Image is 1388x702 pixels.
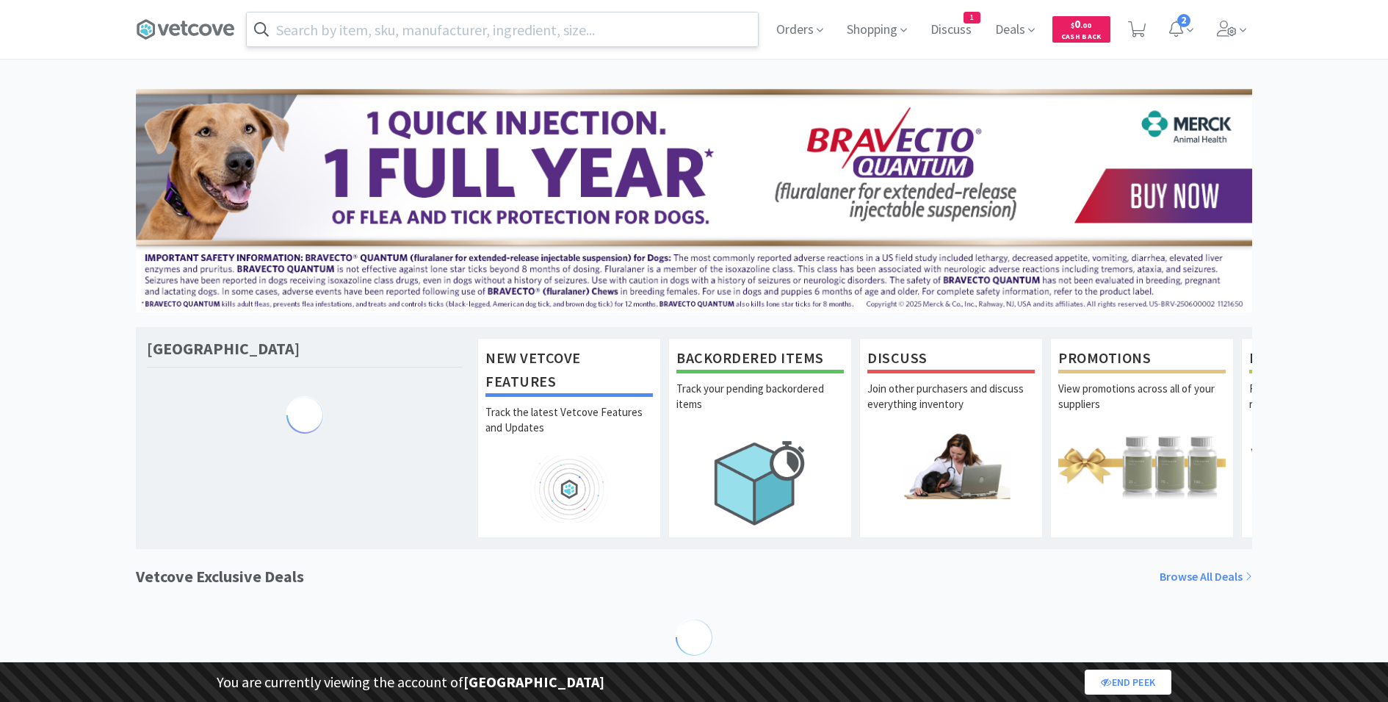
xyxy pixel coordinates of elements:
[147,338,300,359] h1: [GEOGRAPHIC_DATA]
[1160,567,1252,587] a: Browse All Deals
[247,12,758,46] input: Search by item, sku, manufacturer, ingredient, size...
[676,346,844,373] h1: Backordered Items
[1058,346,1226,373] h1: Promotions
[867,346,1035,373] h1: Discuss
[485,456,653,523] img: hero_feature_roadmap.png
[925,24,977,37] a: Discuss1
[1052,10,1110,49] a: $0.00Cash Back
[1050,338,1234,538] a: PromotionsView promotions across all of your suppliers
[136,89,1252,312] img: 3ffb5edee65b4d9ab6d7b0afa510b01f.jpg
[1061,33,1102,43] span: Cash Back
[676,432,844,533] img: hero_backorders.png
[1080,21,1091,30] span: . 00
[1071,17,1091,31] span: 0
[463,673,604,691] strong: [GEOGRAPHIC_DATA]
[1071,21,1074,30] span: $
[1177,14,1190,27] span: 2
[1058,381,1226,432] p: View promotions across all of your suppliers
[676,381,844,432] p: Track your pending backordered items
[668,338,852,538] a: Backordered ItemsTrack your pending backordered items
[136,564,304,590] h1: Vetcove Exclusive Deals
[485,404,653,456] p: Track the latest Vetcove Features and Updates
[1085,670,1171,695] a: End Peek
[1058,432,1226,499] img: hero_promotions.png
[485,346,653,397] h1: New Vetcove Features
[217,670,604,694] p: You are currently viewing the account of
[867,432,1035,499] img: hero_discuss.png
[867,381,1035,432] p: Join other purchasers and discuss everything inventory
[964,12,980,23] span: 1
[859,338,1043,538] a: DiscussJoin other purchasers and discuss everything inventory
[477,338,661,538] a: New Vetcove FeaturesTrack the latest Vetcove Features and Updates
